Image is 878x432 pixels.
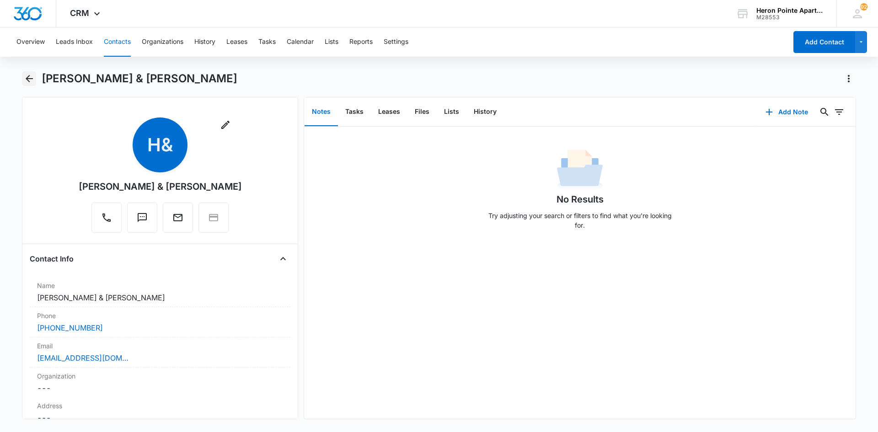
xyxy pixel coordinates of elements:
button: Leads Inbox [56,27,93,57]
span: H& [133,117,187,172]
h1: No Results [557,192,604,206]
label: Name [37,281,283,290]
img: No Data [557,147,603,192]
button: Filters [832,105,846,119]
button: Leases [226,27,247,57]
label: Email [37,341,283,351]
h1: [PERSON_NAME] & [PERSON_NAME] [42,72,237,85]
button: Back [22,71,36,86]
button: Tasks [338,98,371,126]
label: Organization [37,371,283,381]
button: Lists [437,98,466,126]
button: Contacts [104,27,131,57]
button: Leases [371,98,407,126]
dd: --- [37,412,283,423]
button: Tasks [258,27,276,57]
div: Address--- [30,397,290,427]
dd: [PERSON_NAME] & [PERSON_NAME] [37,292,283,303]
h4: Contact Info [30,253,74,264]
button: Email [163,203,193,233]
dd: --- [37,383,283,394]
div: Phone[PHONE_NUMBER] [30,307,290,337]
a: [PHONE_NUMBER] [37,322,103,333]
button: Add Note [756,101,817,123]
button: Organizations [142,27,183,57]
button: Files [407,98,437,126]
div: Organization--- [30,368,290,397]
button: History [466,98,504,126]
a: Email [163,217,193,224]
button: Overview [16,27,45,57]
button: Close [276,251,290,266]
span: CRM [70,8,89,18]
a: Text [127,217,157,224]
button: Reports [349,27,373,57]
div: notifications count [860,3,867,11]
button: Settings [384,27,408,57]
button: Search... [817,105,832,119]
div: Name[PERSON_NAME] & [PERSON_NAME] [30,277,290,307]
button: Calendar [287,27,314,57]
button: Add Contact [793,31,855,53]
div: [PERSON_NAME] & [PERSON_NAME] [79,180,242,193]
button: Call [91,203,122,233]
button: Actions [841,71,856,86]
div: Email[EMAIL_ADDRESS][DOMAIN_NAME] [30,337,290,368]
a: [EMAIL_ADDRESS][DOMAIN_NAME] [37,352,128,363]
div: account name [756,7,823,14]
p: Try adjusting your search or filters to find what you’re looking for. [484,211,676,230]
div: account id [756,14,823,21]
span: 92 [860,3,867,11]
a: Call [91,217,122,224]
button: Notes [305,98,338,126]
button: Lists [325,27,338,57]
label: Phone [37,311,283,320]
label: Address [37,401,283,411]
button: Text [127,203,157,233]
button: History [194,27,215,57]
